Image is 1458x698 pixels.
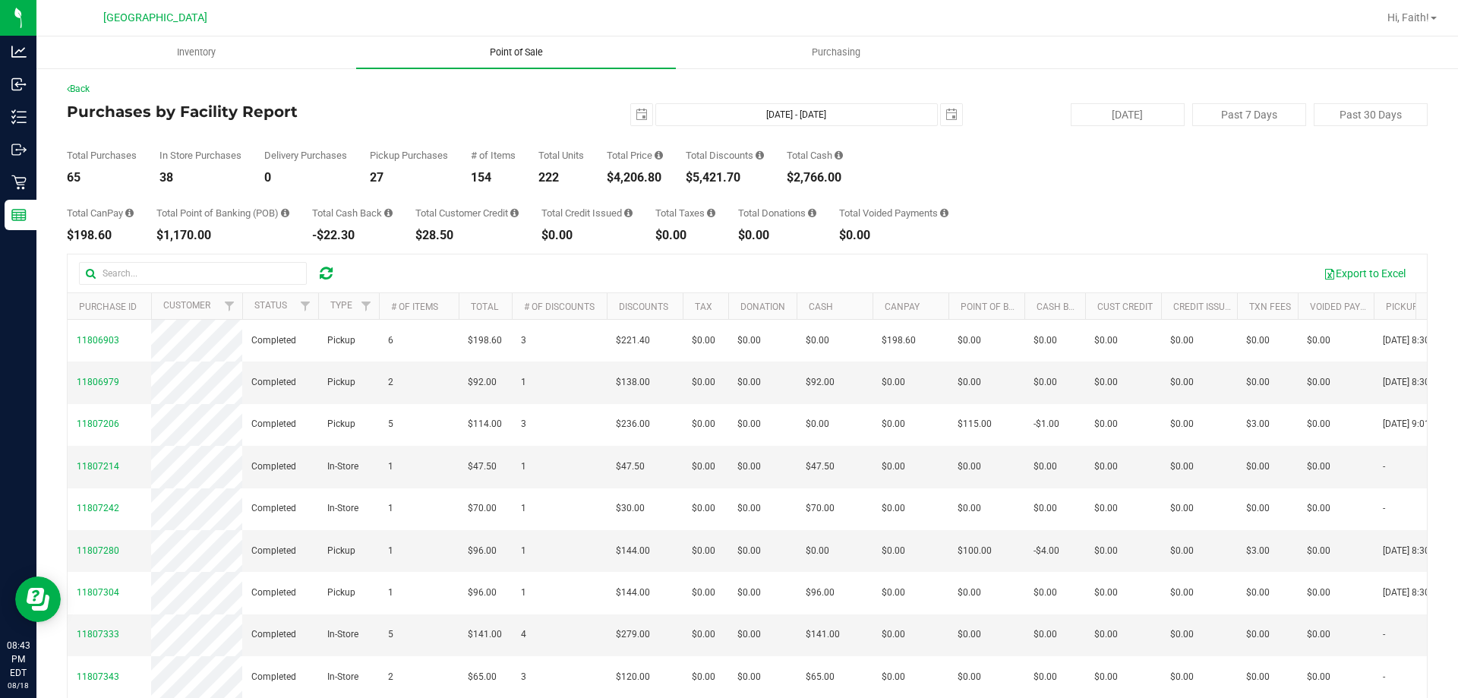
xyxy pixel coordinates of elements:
[11,77,27,92] inline-svg: Inbound
[787,150,843,160] div: Total Cash
[370,172,448,184] div: 27
[1383,501,1385,516] span: -
[958,544,992,558] span: $100.00
[1249,302,1291,312] a: Txn Fees
[1246,501,1270,516] span: $0.00
[692,501,715,516] span: $0.00
[468,333,502,348] span: $198.60
[806,586,835,600] span: $96.00
[1094,501,1118,516] span: $0.00
[958,460,981,474] span: $0.00
[77,335,119,346] span: 11806903
[1034,417,1059,431] span: -$1.00
[388,627,393,642] span: 5
[738,208,816,218] div: Total Donations
[125,208,134,218] i: Sum of the successful, non-voided CanPay payment transactions for all purchases in the date range.
[77,545,119,556] span: 11807280
[692,586,715,600] span: $0.00
[156,46,236,59] span: Inventory
[67,172,137,184] div: 65
[468,670,497,684] span: $65.00
[11,44,27,59] inline-svg: Analytics
[686,172,764,184] div: $5,421.70
[1173,302,1236,312] a: Credit Issued
[1037,302,1087,312] a: Cash Back
[882,375,905,390] span: $0.00
[737,417,761,431] span: $0.00
[1307,627,1330,642] span: $0.00
[692,544,715,558] span: $0.00
[1034,333,1057,348] span: $0.00
[655,208,715,218] div: Total Taxes
[1170,670,1194,684] span: $0.00
[77,418,119,429] span: 11807206
[79,262,307,285] input: Search...
[468,417,502,431] span: $114.00
[251,501,296,516] span: Completed
[521,375,526,390] span: 1
[958,417,992,431] span: $115.00
[11,207,27,223] inline-svg: Reports
[1383,670,1385,684] span: -
[1246,627,1270,642] span: $0.00
[327,460,358,474] span: In-Store
[521,501,526,516] span: 1
[388,586,393,600] span: 1
[77,503,119,513] span: 11807242
[159,150,241,160] div: In Store Purchases
[1034,460,1057,474] span: $0.00
[251,333,296,348] span: Completed
[1307,460,1330,474] span: $0.00
[958,586,981,600] span: $0.00
[415,208,519,218] div: Total Customer Credit
[882,586,905,600] span: $0.00
[616,586,650,600] span: $144.00
[787,172,843,184] div: $2,766.00
[1170,375,1194,390] span: $0.00
[521,333,526,348] span: 3
[839,208,948,218] div: Total Voided Payments
[251,375,296,390] span: Completed
[36,36,356,68] a: Inventory
[471,150,516,160] div: # of Items
[521,586,526,600] span: 1
[1034,501,1057,516] span: $0.00
[676,36,996,68] a: Purchasing
[882,417,905,431] span: $0.00
[737,670,761,684] span: $0.00
[1310,302,1385,312] a: Voided Payment
[737,333,761,348] span: $0.00
[1246,670,1270,684] span: $0.00
[1034,375,1057,390] span: $0.00
[251,586,296,600] span: Completed
[67,103,520,120] h4: Purchases by Facility Report
[885,302,920,312] a: CanPay
[941,104,962,125] span: select
[692,333,715,348] span: $0.00
[327,417,355,431] span: Pickup
[1094,375,1118,390] span: $0.00
[77,587,119,598] span: 11807304
[616,627,650,642] span: $279.00
[388,670,393,684] span: 2
[1170,501,1194,516] span: $0.00
[327,501,358,516] span: In-Store
[737,627,761,642] span: $0.00
[264,172,347,184] div: 0
[619,302,668,312] a: Discounts
[961,302,1068,312] a: Point of Banking (POB)
[806,627,840,642] span: $141.00
[1246,586,1270,600] span: $0.00
[616,670,650,684] span: $120.00
[607,172,663,184] div: $4,206.80
[327,670,358,684] span: In-Store
[1097,302,1153,312] a: Cust Credit
[541,208,633,218] div: Total Credit Issued
[1094,333,1118,348] span: $0.00
[1387,11,1429,24] span: Hi, Faith!
[1034,544,1059,558] span: -$4.00
[1094,627,1118,642] span: $0.00
[737,460,761,474] span: $0.00
[79,302,137,312] a: Purchase ID
[692,460,715,474] span: $0.00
